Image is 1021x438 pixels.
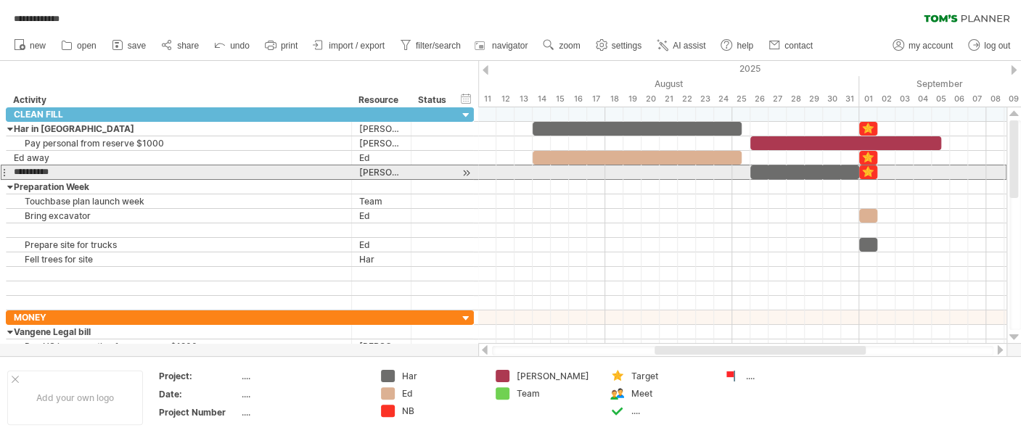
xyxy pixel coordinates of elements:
div: Sunday, 17 August 2025 [587,91,605,107]
div: Wednesday, 27 August 2025 [768,91,787,107]
div: Friday, 15 August 2025 [551,91,569,107]
div: Add your own logo [7,371,143,425]
div: [PERSON_NAME] [517,370,596,382]
a: save [108,36,150,55]
div: Team [517,387,596,400]
span: AI assist [673,41,705,51]
div: .... [631,405,710,417]
div: Sunday, 24 August 2025 [714,91,732,107]
div: Meet [631,387,710,400]
div: Thursday, 4 September 2025 [914,91,932,107]
div: CLEAN FILL [14,107,344,121]
div: [PERSON_NAME] [359,339,403,353]
div: Ed away [14,151,344,165]
span: zoom [559,41,580,51]
div: Saturday, 23 August 2025 [696,91,714,107]
span: navigator [492,41,528,51]
div: Har [359,252,403,266]
div: Saturday, 16 August 2025 [569,91,587,107]
div: [PERSON_NAME] [359,165,403,179]
div: Status [418,93,450,107]
span: log out [984,41,1010,51]
div: Target [631,370,710,382]
span: print [281,41,298,51]
span: undo [230,41,250,51]
a: my account [889,36,957,55]
div: Wednesday, 20 August 2025 [641,91,660,107]
div: Ed [402,387,481,400]
div: Tuesday, 2 September 2025 [877,91,895,107]
div: Wednesday, 3 September 2025 [895,91,914,107]
div: Har [402,370,481,382]
div: Wednesday, 13 August 2025 [514,91,533,107]
div: scroll to activity [459,165,473,181]
div: [PERSON_NAME] [359,136,403,150]
div: Tuesday, 19 August 2025 [623,91,641,107]
div: [PERSON_NAME] [359,122,403,136]
a: new [10,36,50,55]
div: Tuesday, 12 August 2025 [496,91,514,107]
span: share [177,41,199,51]
div: Sunday, 7 September 2025 [968,91,986,107]
a: import / export [309,36,389,55]
span: import / export [329,41,385,51]
div: Monday, 25 August 2025 [732,91,750,107]
div: Project: [159,370,239,382]
div: Saturday, 30 August 2025 [823,91,841,107]
a: zoom [539,36,584,55]
a: print [261,36,302,55]
a: log out [964,36,1014,55]
div: Bring excavator [14,209,344,223]
a: settings [592,36,646,55]
span: filter/search [416,41,461,51]
span: save [128,41,146,51]
div: .... [242,370,364,382]
div: Monday, 11 August 2025 [478,91,496,107]
div: Preparation Week [14,180,344,194]
div: Friday, 22 August 2025 [678,91,696,107]
div: NB [402,405,481,417]
div: Friday, 5 September 2025 [932,91,950,107]
div: Ed [359,151,403,165]
span: my account [909,41,953,51]
a: contact [765,36,817,55]
div: Vangene Legal bill [14,325,344,339]
div: Thursday, 14 August 2025 [533,91,551,107]
div: Prepare site for trucks [14,238,344,252]
span: settings [612,41,641,51]
div: Touchbase plan launch week [14,194,344,208]
div: Monday, 18 August 2025 [605,91,623,107]
a: AI assist [653,36,710,55]
div: Saturday, 6 September 2025 [950,91,968,107]
div: Activity [13,93,343,107]
a: share [157,36,203,55]
div: August 2025 [297,76,859,91]
div: MONEY [14,310,344,324]
div: Sunday, 31 August 2025 [841,91,859,107]
div: .... [242,406,364,418]
div: Thursday, 28 August 2025 [787,91,805,107]
span: help [737,41,753,51]
a: filter/search [396,36,465,55]
div: Pay HS incorporation from reserve $1200 [14,339,344,353]
div: Monday, 1 September 2025 [859,91,877,107]
div: Pay personal from reserve $1000 [14,136,344,150]
div: Har in [GEOGRAPHIC_DATA] [14,122,344,136]
div: Ed [359,209,403,223]
div: .... [242,388,364,400]
a: help [717,36,758,55]
span: contact [784,41,813,51]
span: open [77,41,97,51]
div: Fell trees for site [14,252,344,266]
div: Tuesday, 26 August 2025 [750,91,768,107]
div: Date: [159,388,239,400]
div: Monday, 8 September 2025 [986,91,1004,107]
div: Ed [359,238,403,252]
span: new [30,41,46,51]
div: Thursday, 21 August 2025 [660,91,678,107]
div: Resource [358,93,403,107]
a: navigator [472,36,532,55]
div: .... [746,370,825,382]
a: undo [210,36,254,55]
div: Project Number [159,406,239,418]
